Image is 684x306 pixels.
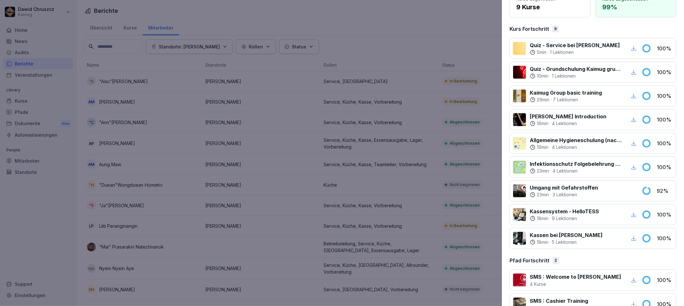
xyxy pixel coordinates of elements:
p: Kurs Fortschritt [510,25,549,33]
p: Kassensystem - HelloTESS [530,208,599,215]
p: SMS : Welcome to [PERSON_NAME] [530,273,621,281]
p: 1 Lektionen [552,73,576,79]
p: 100 % [657,116,673,123]
p: 100 % [657,45,673,52]
div: · [530,239,603,245]
p: 4 Lektionen [552,120,577,127]
p: [PERSON_NAME] Introduction [530,113,606,120]
p: 23 min [537,168,549,174]
p: 18 min [537,239,548,245]
p: Infektionsschutz Folgebelehrung (nach §43 IfSG) [530,160,622,168]
p: Kaimug Group basic training [530,89,602,97]
p: 10 min [537,73,548,79]
p: 5 Lektionen [552,239,577,245]
p: 4 Kurse [530,281,621,287]
p: Umgang mit Gefahrstoffen [530,184,598,191]
p: Quiz - Service bei [PERSON_NAME] [530,41,620,49]
p: 100 % [657,211,673,218]
div: · [530,215,599,222]
div: · [530,97,602,103]
p: 100 % [657,92,673,100]
div: · [530,191,598,198]
p: Quiz - Grundschulung Kaimug gruppe [530,65,622,73]
p: 4 Lektionen [553,168,578,174]
p: 3 Lektionen [553,191,577,198]
p: 100 % [657,163,673,171]
p: 29 min [537,97,549,103]
p: 99 % [602,2,670,12]
div: 9 [552,25,559,32]
p: 9 Kurse [516,2,584,12]
p: 100 % [657,68,673,76]
div: · [530,168,622,174]
p: 23 min [537,191,549,198]
p: 5 min [537,49,546,55]
p: SMS : Cashier Training [530,297,588,305]
p: 100 % [657,234,673,242]
p: 92 % [657,187,673,195]
p: 19 min [537,144,548,150]
div: · [530,144,622,150]
p: Pfad Fortschritt [510,257,549,264]
p: 7 Lektionen [553,97,578,103]
p: 9 Lektionen [552,215,577,222]
p: Allgemeine Hygieneschulung (nach LHMV §4) [530,136,622,144]
p: Kassen bei [PERSON_NAME] [530,231,603,239]
p: 1 Lektionen [550,49,574,55]
p: 18 min [537,215,548,222]
div: · [530,120,606,127]
p: 100 % [657,276,673,284]
div: · [530,73,622,79]
div: 2 [553,257,559,264]
div: · [530,49,620,55]
p: 4 Lektionen [552,144,577,150]
p: 16 min [537,120,548,127]
p: 100 % [657,140,673,147]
